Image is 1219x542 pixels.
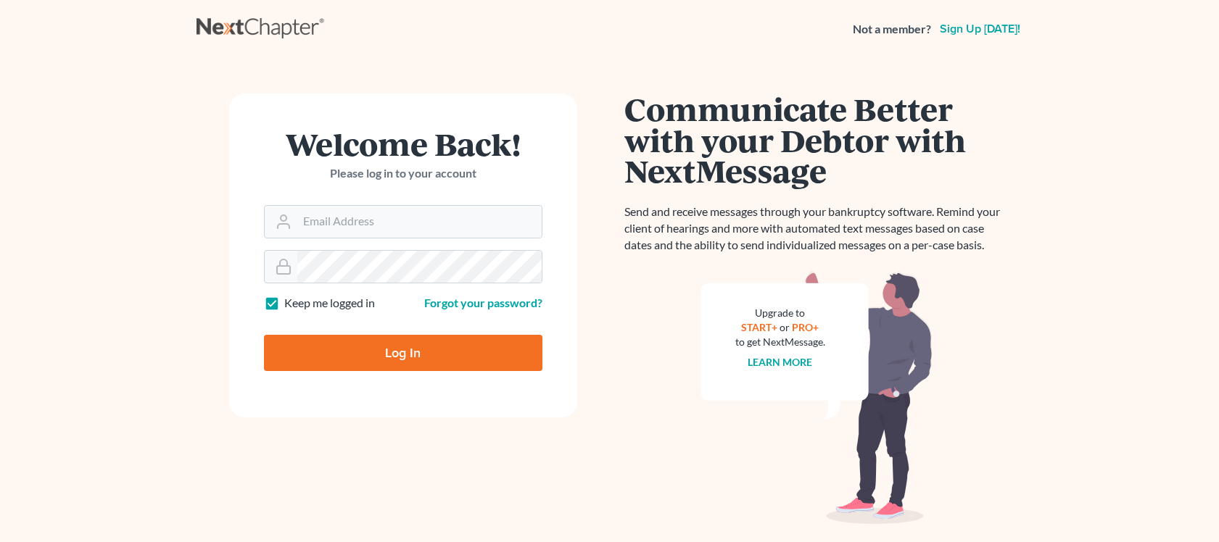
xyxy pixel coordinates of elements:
img: nextmessage_bg-59042aed3d76b12b5cd301f8e5b87938c9018125f34e5fa2b7a6b67550977c72.svg [701,271,933,525]
strong: Not a member? [853,21,931,38]
a: Sign up [DATE]! [937,23,1023,35]
a: PRO+ [792,321,819,333]
div: Upgrade to [735,306,825,320]
input: Email Address [297,206,542,238]
input: Log In [264,335,542,371]
a: START+ [741,321,777,333]
p: Send and receive messages through your bankruptcy software. Remind your client of hearings and mo... [624,204,1009,254]
span: or [780,321,790,333]
a: Forgot your password? [424,296,542,309]
h1: Communicate Better with your Debtor with NextMessage [624,93,1009,186]
p: Please log in to your account [264,165,542,182]
label: Keep me logged in [284,295,375,312]
a: Learn more [748,356,812,368]
h1: Welcome Back! [264,128,542,159]
div: to get NextMessage. [735,335,825,349]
